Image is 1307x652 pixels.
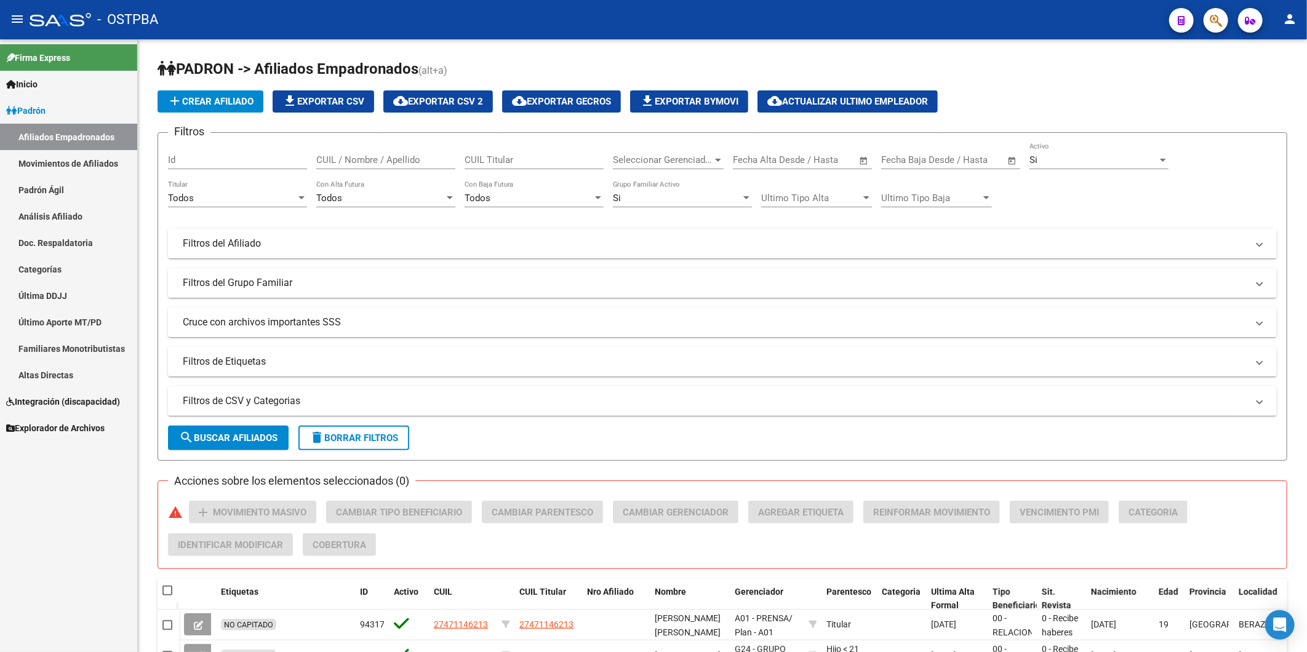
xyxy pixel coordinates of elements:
[167,96,254,107] span: Crear Afiliado
[882,587,921,597] span: Categoria
[6,395,120,408] span: Integración (discapacidad)
[881,193,981,204] span: Ultimo Tipo Baja
[168,426,289,450] button: Buscar Afiliados
[168,308,1277,337] mat-expansion-panel-header: Cruce con archivos importantes SSS
[988,579,1037,619] datatable-header-cell: Tipo Beneficiario
[1239,587,1277,597] span: Localidad
[1091,587,1137,597] span: Nacimiento
[613,193,621,204] span: Si
[316,193,342,204] span: Todos
[881,154,931,165] input: Fecha inicio
[273,90,374,113] button: Exportar CSV
[877,579,926,619] datatable-header-cell: Categoria
[189,501,316,523] button: Movimiento Masivo
[429,579,497,619] datatable-header-cell: CUIL
[650,579,730,619] datatable-header-cell: Nombre
[502,90,621,113] button: Exportar GECROS
[434,587,452,597] span: CUIL
[216,579,355,619] datatable-header-cell: Etiquetas
[1037,579,1086,619] datatable-header-cell: Sit. Revista
[514,579,582,619] datatable-header-cell: CUIL Titular
[178,539,283,551] span: Identificar Modificar
[183,276,1247,290] mat-panel-title: Filtros del Grupo Familiar
[168,472,415,490] h3: Acciones sobre los elementos seleccionados (0)
[179,430,194,445] mat-icon: search
[179,432,278,443] span: Buscar Afiliados
[393,93,408,108] mat-icon: cloud_download
[158,90,263,113] button: Crear Afiliado
[767,96,928,107] span: Actualizar ultimo Empleador
[383,90,493,113] button: Exportar CSV 2
[492,507,593,518] span: Cambiar Parentesco
[1042,587,1071,611] span: Sit. Revista
[1154,579,1185,619] datatable-header-cell: Edad
[298,426,409,450] button: Borrar Filtros
[761,193,861,204] span: Ultimo Tipo Alta
[630,90,748,113] button: Exportar Bymovi
[1159,587,1178,597] span: Edad
[158,60,418,78] span: PADRON -> Afiliados Empadronados
[1010,501,1109,523] button: Vencimiento PMI
[655,587,686,597] span: Nombre
[826,587,871,597] span: Parentesco
[282,93,297,108] mat-icon: file_download
[857,154,871,168] button: Open calendar
[465,193,490,204] span: Todos
[303,533,376,556] button: Cobertura
[613,501,738,523] button: Cambiar Gerenciador
[1189,619,1273,629] span: [GEOGRAPHIC_DATA]
[168,123,210,140] h3: Filtros
[519,619,574,629] span: 27471146213
[733,154,783,165] input: Fecha inicio
[168,268,1277,298] mat-expansion-panel-header: Filtros del Grupo Familiar
[821,579,877,619] datatable-header-cell: Parentesco
[640,96,738,107] span: Exportar Bymovi
[1020,507,1099,518] span: Vencimiento PMI
[10,12,25,26] mat-icon: menu
[196,505,210,520] mat-icon: add
[224,620,273,629] span: NO CAPITADO
[310,430,324,445] mat-icon: delete
[326,501,472,523] button: Cambiar Tipo Beneficiario
[640,93,655,108] mat-icon: file_download
[931,587,975,611] span: Ultima Alta Formal
[735,613,789,623] span: A01 - PRENSA
[1185,579,1234,619] datatable-header-cell: Provincia
[6,51,70,65] span: Firma Express
[6,421,105,435] span: Explorador de Archivos
[97,6,158,33] span: - OSTPBA
[931,618,983,632] div: [DATE]
[168,347,1277,376] mat-expansion-panel-header: Filtros de Etiquetas
[512,96,611,107] span: Exportar GECROS
[1234,579,1283,619] datatable-header-cell: Localidad
[587,587,634,597] span: Nro Afiliado
[757,90,938,113] button: Actualizar ultimo Empleador
[1282,12,1297,26] mat-icon: person
[393,96,483,107] span: Exportar CSV 2
[730,579,804,619] datatable-header-cell: Gerenciador
[168,193,194,204] span: Todos
[519,587,566,597] span: CUIL Titular
[1239,619,1294,629] span: BERAZATEGUI
[748,501,853,523] button: Agregar Etiqueta
[394,587,418,597] span: Activo
[310,432,398,443] span: Borrar Filtros
[1119,501,1188,523] button: Categoria
[767,93,782,108] mat-icon: cloud_download
[1029,154,1037,165] span: Si
[1159,619,1169,629] span: 19
[313,539,366,551] span: Cobertura
[582,579,650,619] datatable-header-cell: Nro Afiliado
[213,507,306,518] span: Movimiento Masivo
[355,579,389,619] datatable-header-cell: ID
[336,507,462,518] span: Cambiar Tipo Beneficiario
[1129,507,1178,518] span: Categoria
[873,507,990,518] span: Reinformar Movimiento
[1091,619,1116,629] span: [DATE]
[735,587,783,597] span: Gerenciador
[623,507,729,518] span: Cambiar Gerenciador
[1042,613,1093,651] span: 0 - Recibe haberes regularmente
[1265,610,1295,640] div: Open Intercom Messenger
[655,613,721,637] span: [PERSON_NAME] [PERSON_NAME]
[183,316,1247,329] mat-panel-title: Cruce con archivos importantes SSS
